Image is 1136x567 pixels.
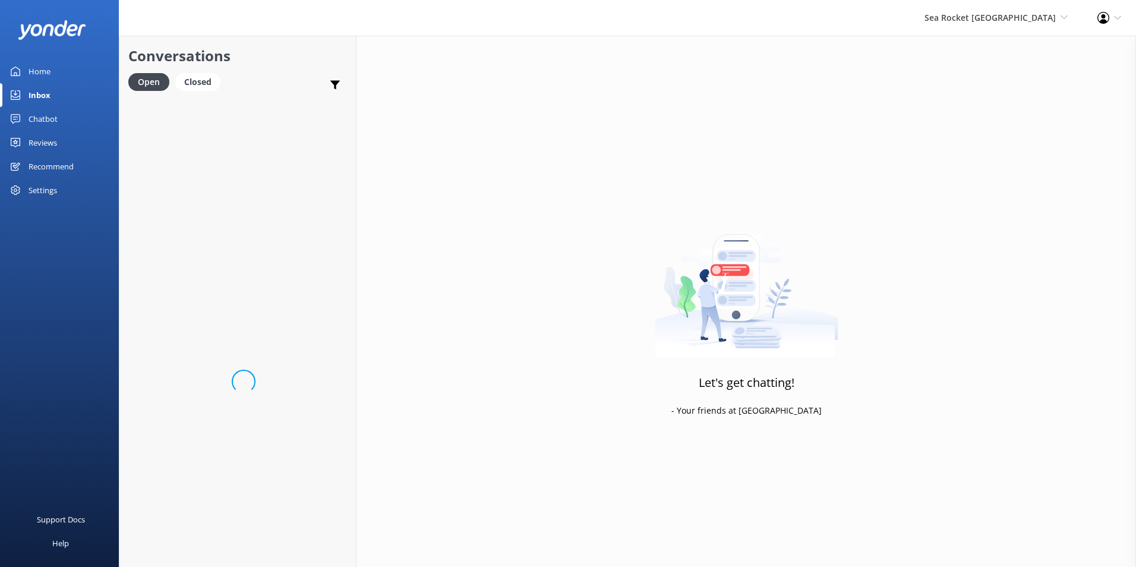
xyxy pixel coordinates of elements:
[175,73,220,91] div: Closed
[29,59,51,83] div: Home
[128,45,347,67] h2: Conversations
[29,83,51,107] div: Inbox
[29,178,57,202] div: Settings
[18,20,86,40] img: yonder-white-logo.png
[655,209,838,358] img: artwork of a man stealing a conversation from at giant smartphone
[924,12,1056,23] span: Sea Rocket [GEOGRAPHIC_DATA]
[128,73,169,91] div: Open
[128,75,175,88] a: Open
[29,155,74,178] div: Recommend
[671,404,822,417] p: - Your friends at [GEOGRAPHIC_DATA]
[175,75,226,88] a: Closed
[699,373,794,392] h3: Let's get chatting!
[52,531,69,555] div: Help
[37,508,85,531] div: Support Docs
[29,131,57,155] div: Reviews
[29,107,58,131] div: Chatbot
